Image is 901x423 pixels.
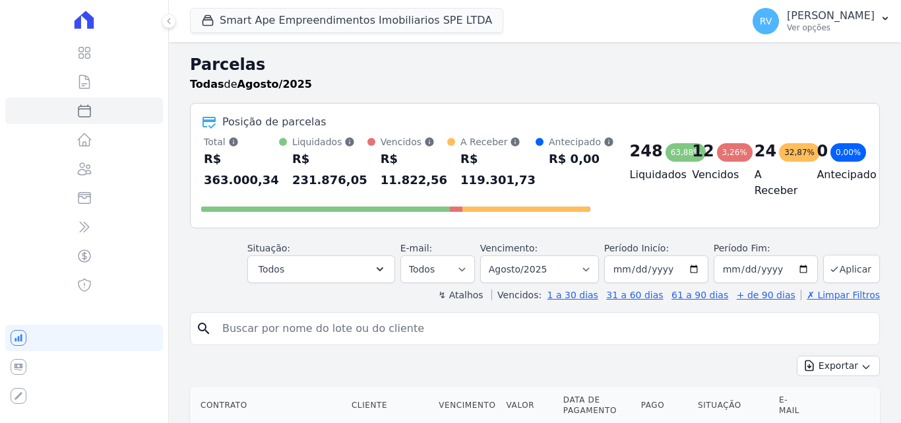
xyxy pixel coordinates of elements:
button: Todos [247,255,395,283]
label: Período Inicío: [604,243,669,253]
button: Exportar [797,356,880,376]
div: 32,87% [779,143,820,162]
div: Vencidos [381,135,447,148]
i: search [196,321,212,337]
div: A Receber [460,135,536,148]
h4: A Receber [755,167,796,199]
span: Todos [259,261,284,277]
div: R$ 363.000,34 [204,148,279,191]
div: R$ 0,00 [549,148,614,170]
label: Situação: [247,243,290,253]
h4: Liquidados [630,167,671,183]
div: 24 [755,141,776,162]
div: Liquidados [292,135,367,148]
a: + de 90 dias [737,290,795,300]
div: R$ 11.822,56 [381,148,447,191]
div: 12 [692,141,714,162]
div: 0,00% [830,143,866,162]
a: ✗ Limpar Filtros [801,290,880,300]
h2: Parcelas [190,53,880,77]
div: 63,88% [666,143,706,162]
p: Ver opções [787,22,875,33]
input: Buscar por nome do lote ou do cliente [214,315,874,342]
div: R$ 231.876,05 [292,148,367,191]
a: 1 a 30 dias [547,290,598,300]
span: RV [760,16,772,26]
button: Smart Ape Empreendimentos Imobiliarios SPE LTDA [190,8,503,33]
div: Posição de parcelas [222,114,326,130]
label: Vencimento: [480,243,538,253]
label: Período Fim: [714,242,818,255]
div: R$ 119.301,73 [460,148,536,191]
div: 3,26% [717,143,753,162]
button: Aplicar [823,255,880,283]
p: [PERSON_NAME] [787,9,875,22]
label: Vencidos: [491,290,542,300]
h4: Vencidos [692,167,733,183]
h4: Antecipado [817,167,858,183]
strong: Todas [190,78,224,90]
a: 61 a 90 dias [671,290,728,300]
button: RV [PERSON_NAME] Ver opções [742,3,901,40]
div: 248 [630,141,663,162]
p: de [190,77,312,92]
div: Total [204,135,279,148]
div: 0 [817,141,828,162]
label: ↯ Atalhos [438,290,483,300]
label: E-mail: [400,243,433,253]
a: 31 a 60 dias [606,290,663,300]
strong: Agosto/2025 [237,78,312,90]
div: Antecipado [549,135,614,148]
